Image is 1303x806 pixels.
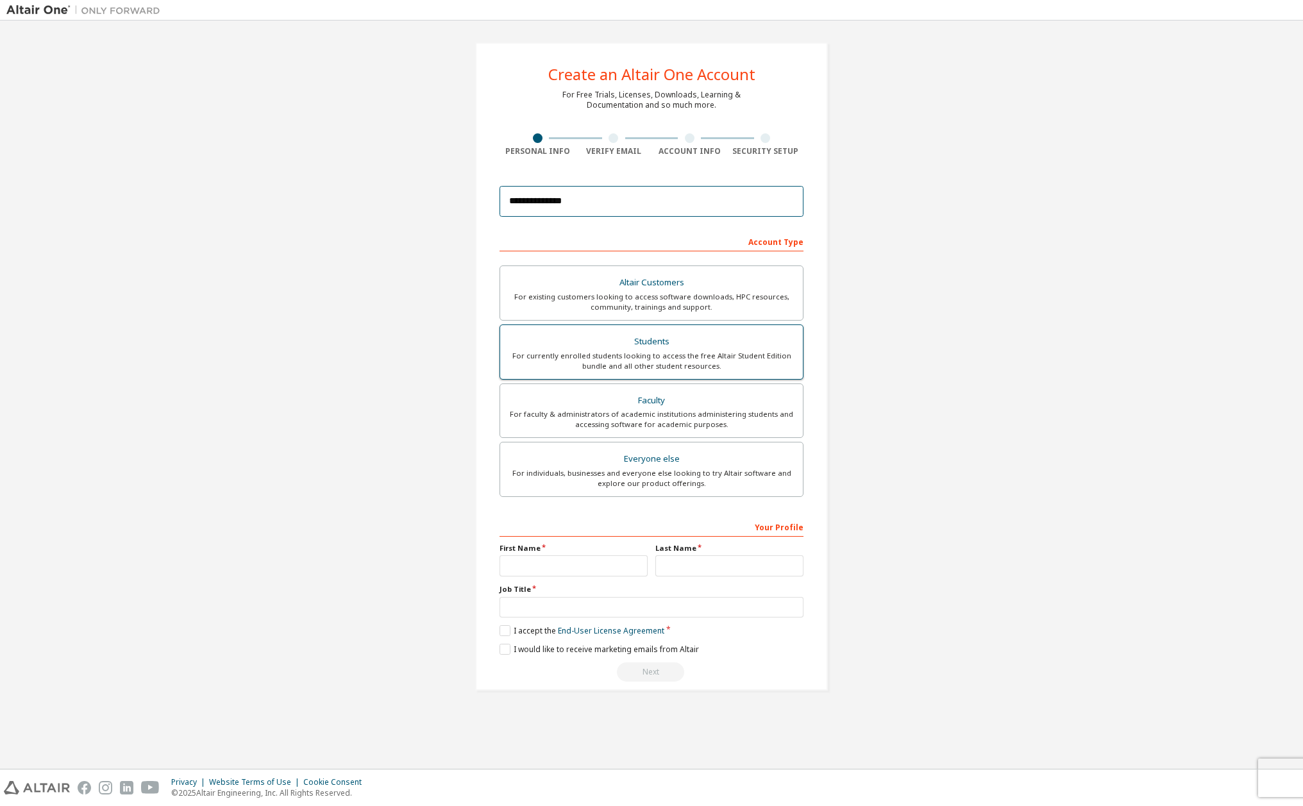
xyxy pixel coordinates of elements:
[99,781,112,794] img: instagram.svg
[171,777,209,787] div: Privacy
[500,543,648,553] label: First Name
[303,777,369,787] div: Cookie Consent
[6,4,167,17] img: Altair One
[651,146,728,156] div: Account Info
[500,644,699,655] label: I would like to receive marketing emails from Altair
[500,584,803,594] label: Job Title
[558,625,664,636] a: End-User License Agreement
[508,468,795,489] div: For individuals, businesses and everyone else looking to try Altair software and explore our prod...
[548,67,755,82] div: Create an Altair One Account
[562,90,741,110] div: For Free Trials, Licenses, Downloads, Learning & Documentation and so much more.
[500,231,803,251] div: Account Type
[655,543,803,553] label: Last Name
[78,781,91,794] img: facebook.svg
[576,146,652,156] div: Verify Email
[500,625,664,636] label: I accept the
[171,787,369,798] p: © 2025 Altair Engineering, Inc. All Rights Reserved.
[4,781,70,794] img: altair_logo.svg
[508,333,795,351] div: Students
[209,777,303,787] div: Website Terms of Use
[728,146,804,156] div: Security Setup
[141,781,160,794] img: youtube.svg
[508,351,795,371] div: For currently enrolled students looking to access the free Altair Student Edition bundle and all ...
[508,292,795,312] div: For existing customers looking to access software downloads, HPC resources, community, trainings ...
[500,146,576,156] div: Personal Info
[508,274,795,292] div: Altair Customers
[508,392,795,410] div: Faculty
[500,662,803,682] div: Read and acccept EULA to continue
[508,409,795,430] div: For faculty & administrators of academic institutions administering students and accessing softwa...
[500,516,803,537] div: Your Profile
[120,781,133,794] img: linkedin.svg
[508,450,795,468] div: Everyone else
